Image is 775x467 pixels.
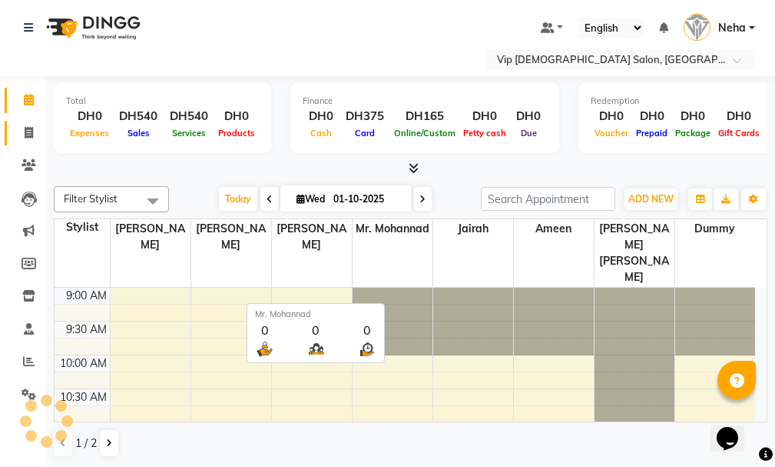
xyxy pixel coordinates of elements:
img: Neha [684,14,710,41]
span: Jairah [433,219,513,239]
span: Ameen [514,219,594,239]
div: 0 [357,321,376,339]
div: 0 [306,321,326,339]
input: Search Appointment [481,187,615,211]
div: 9:00 AM [63,288,110,304]
span: Neha [718,20,746,36]
span: Wed [293,193,329,205]
img: logo [39,6,144,49]
div: Stylist [55,219,110,235]
div: 10:30 AM [57,389,110,405]
span: Due [517,128,541,138]
span: Services [168,128,210,138]
div: DH375 [339,108,390,125]
div: DH0 [66,108,113,125]
span: Expenses [66,128,113,138]
div: Total [66,95,259,108]
span: Sales [124,128,154,138]
span: Today [219,187,257,211]
img: wait_time.png [357,339,376,359]
span: Dummy [675,219,756,239]
button: ADD NEW [624,188,677,210]
span: 1 / 2 [75,435,97,452]
div: 10:00 AM [57,355,110,372]
img: serve.png [255,339,274,359]
span: Filter Stylist [64,192,118,205]
span: Mr. Mohannad [353,219,432,239]
span: [PERSON_NAME] [191,219,271,255]
iframe: chat widget [710,405,760,452]
div: Mr. Mohannad [255,308,376,321]
span: ADD NEW [628,193,674,205]
span: Online/Custom [390,128,459,138]
div: DH0 [214,108,259,125]
div: 9:30 AM [63,322,110,338]
div: DH540 [113,108,164,125]
span: [PERSON_NAME] [PERSON_NAME] [594,219,674,287]
span: [PERSON_NAME] [111,219,190,255]
span: Products [214,128,259,138]
span: Gift Cards [714,128,763,138]
span: [PERSON_NAME] [272,219,352,255]
div: DH0 [303,108,339,125]
span: Card [351,128,379,138]
div: DH540 [164,108,214,125]
span: Prepaid [632,128,671,138]
div: 0 [255,321,274,339]
img: queue.png [306,339,326,359]
div: Finance [303,95,547,108]
div: DH0 [591,108,632,125]
div: DH0 [459,108,510,125]
div: DH0 [714,108,763,125]
span: Voucher [591,128,632,138]
span: Petty cash [459,128,510,138]
div: DH165 [390,108,459,125]
input: 2025-10-01 [329,188,406,211]
span: Cash [306,128,336,138]
div: DH0 [632,108,671,125]
div: DH0 [510,108,547,125]
span: Package [671,128,714,138]
div: DH0 [671,108,714,125]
